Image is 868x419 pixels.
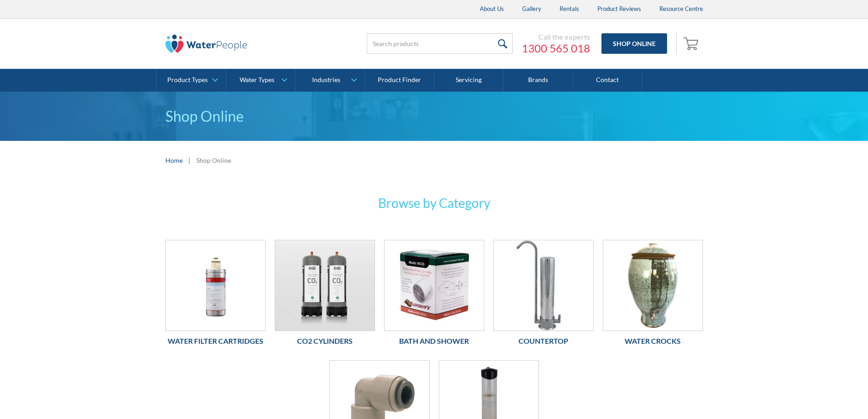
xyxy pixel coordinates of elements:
[187,155,192,166] div: |
[365,69,434,92] a: Product Finder
[603,336,703,347] h6: Water Crocks
[275,240,375,351] a: Co2 CylindersCo2 Cylinders
[196,155,231,165] div: Shop Online
[434,69,503,92] a: Servicing
[493,336,594,347] h6: Countertop
[385,240,484,331] img: Bath and Shower
[384,240,484,351] a: Bath and ShowerBath and Shower
[257,193,612,212] h3: Browse by Category
[603,240,703,331] img: Water Crocks
[522,32,590,41] div: Call the experts
[165,35,247,53] img: The Water People
[367,33,513,54] input: Search products
[573,69,642,92] a: Contact
[494,240,593,331] img: Countertop
[603,240,703,351] a: Water CrocksWater Crocks
[384,336,484,347] h6: Bath and Shower
[503,69,573,92] a: Brands
[165,155,183,165] a: Home
[275,336,375,347] h6: Co2 Cylinders
[522,41,590,55] a: 1300 565 018
[166,240,265,331] img: Water Filter Cartridges
[493,240,594,351] a: CountertopCountertop
[275,240,375,331] img: Co2 Cylinders
[226,69,295,92] a: Water Types
[601,33,667,54] a: Shop Online
[165,336,266,347] h6: Water Filter Cartridges
[167,76,208,84] div: Product Types
[165,240,266,351] a: Water Filter CartridgesWater Filter Cartridges
[240,76,274,84] div: Water Types
[295,69,364,92] a: Industries
[165,105,703,127] h1: Shop Online
[157,69,226,92] a: Product Types
[681,33,703,55] a: Open cart
[683,36,701,51] img: shopping cart
[312,76,340,84] div: Industries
